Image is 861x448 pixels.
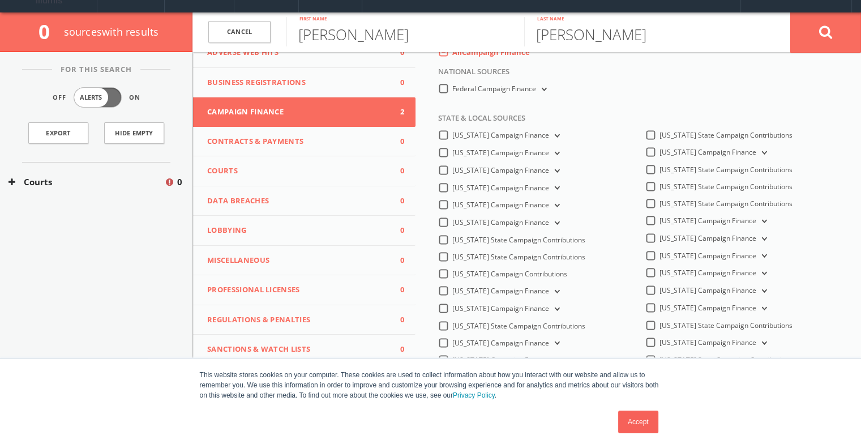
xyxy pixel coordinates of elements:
span: National Sources [430,66,509,83]
span: 0 [387,314,404,326]
span: Adverse Web Hits [207,47,387,58]
button: [US_STATE] Campaign Finance [756,234,769,244]
button: Courts0 [193,156,415,186]
span: Professional Licenses [207,284,387,296]
button: [US_STATE] Campaign Finance [549,131,562,141]
span: 0 [387,344,404,355]
span: [US_STATE] Campaign Finance [452,130,549,140]
p: This website stores cookies on your computer. These cookies are used to collect information about... [200,370,662,400]
span: [US_STATE] Campaign Finance [452,200,549,210]
button: [US_STATE] Campaign Finance [549,338,562,348]
span: Sanctions & Watch Lists [207,344,387,355]
button: [US_STATE] Campaign Finance [549,218,562,228]
span: Regulations & Penalties [207,314,387,326]
span: [US_STATE] Campaign Finance [452,304,549,313]
span: 0 [387,47,404,58]
button: [US_STATE] Campaign Finance [549,304,562,314]
button: Contracts & Payments0 [193,127,415,157]
button: [US_STATE] Campaign Finance [549,148,562,159]
button: Campaign Finance2 [193,97,415,127]
span: [US_STATE] Campaign Finance [659,338,756,347]
span: [US_STATE] Campaign Finance [452,355,549,365]
span: Contracts & Payments [207,136,387,147]
span: 2 [387,106,404,118]
button: Miscellaneous0 [193,246,415,276]
button: Data Breaches0 [193,186,415,216]
span: 0 [177,176,182,189]
span: [US_STATE] Campaign Finance [452,183,549,193]
span: Campaign Finance [207,106,387,118]
span: [US_STATE] Campaign Finance [452,165,549,175]
button: [US_STATE] Campaign Finance [756,286,769,296]
span: 0 [387,195,404,207]
span: Federal Campaign Finance [452,84,536,93]
span: 0 [38,18,59,45]
span: [US_STATE] State Campaign Contributions [659,182,793,191]
span: [US_STATE] Campaign Finance [659,216,756,225]
span: [US_STATE] Campaign Contributions [452,269,567,279]
span: [US_STATE] Campaign Finance [659,233,756,243]
button: Regulations & Penalties0 [193,305,415,335]
button: [US_STATE] Campaign Finance [756,304,769,314]
button: Adverse Web Hits0 [193,38,415,68]
span: 0 [387,165,404,177]
span: Off [53,93,66,103]
span: [US_STATE] State Campaign Contributions [659,321,793,330]
a: Export [28,122,88,144]
button: [US_STATE] Campaign Finance [756,148,769,158]
button: [US_STATE] Campaign Finance [756,251,769,261]
button: [US_STATE] Campaign Finance [549,356,562,366]
span: State & Local Sources [430,113,525,130]
span: [US_STATE] State Campaign Contributions [659,130,793,140]
span: Miscellaneous [207,255,387,266]
span: Lobbying [207,225,387,236]
span: [US_STATE] Campaign Finance [659,285,756,295]
span: [US_STATE] State Campaign Contributions [659,165,793,174]
button: Courts [8,176,164,189]
span: Business Registrations [207,77,387,88]
span: source s with results [64,25,159,39]
span: [US_STATE] State Campaign Contributions [452,252,585,262]
span: 0 [387,284,404,296]
button: Hide Empty [104,122,164,144]
button: [US_STATE] Campaign Finance [549,166,562,176]
span: Data Breaches [207,195,387,207]
span: [US_STATE] Campaign Finance [659,303,756,313]
button: Federal Campaign Finance [536,84,549,95]
span: On [129,93,140,103]
a: Privacy Policy [453,391,495,399]
span: [US_STATE] State Campaign Contributions [452,321,585,331]
span: [US_STATE] Campaign Finance [659,147,756,157]
button: [US_STATE] Campaign Finance [756,338,769,348]
button: Lobbying0 [193,216,415,246]
span: 0 [387,255,404,266]
span: For This Search [52,64,140,75]
span: 0 [387,225,404,236]
span: [US_STATE] Campaign Finance [659,268,756,278]
span: 0 [387,136,404,147]
span: [US_STATE] Campaign Finance [452,286,549,296]
span: [US_STATE] State Campaign Contributions [659,199,793,208]
a: Cancel [208,21,271,43]
span: All Campaign Finance [452,47,530,57]
button: [US_STATE] Campaign Finance [549,200,562,211]
span: [US_STATE] Campaign Finance [452,338,549,348]
span: [US_STATE] State Campaign Contributions [659,355,793,365]
button: [US_STATE] Campaign Finance [549,183,562,193]
span: [US_STATE] Campaign Finance [452,217,549,227]
span: Courts [207,165,387,177]
button: Business Registrations0 [193,68,415,98]
span: [US_STATE] Campaign Finance [452,148,549,157]
button: [US_STATE] Campaign Finance [756,268,769,279]
span: [US_STATE] State Campaign Contributions [452,235,585,245]
button: Professional Licenses0 [193,275,415,305]
a: Accept [618,411,658,433]
button: [US_STATE] Campaign Finance [549,287,562,297]
button: Sanctions & Watch Lists0 [193,335,415,365]
span: 0 [387,77,404,88]
span: [US_STATE] Campaign Finance [659,251,756,261]
button: [US_STATE] Campaign Finance [756,216,769,227]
